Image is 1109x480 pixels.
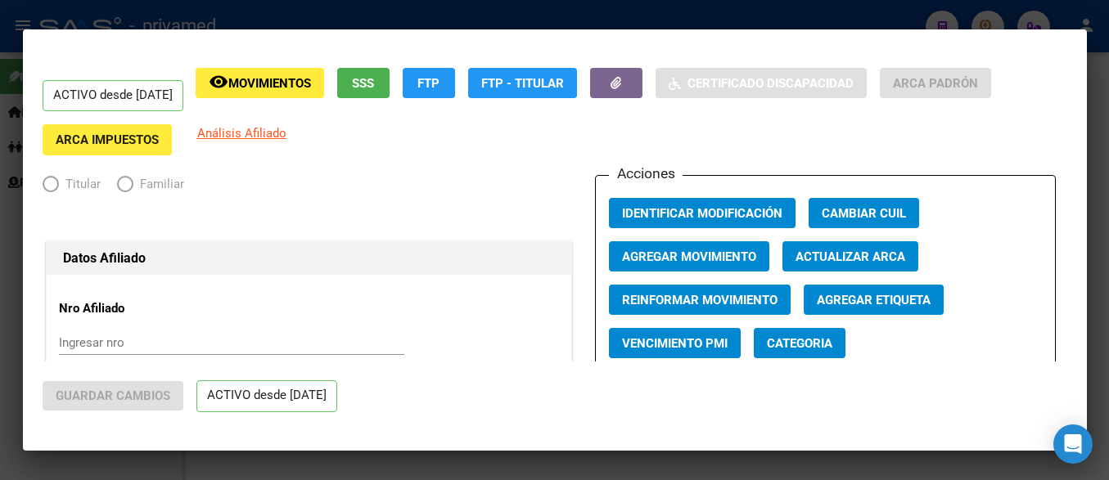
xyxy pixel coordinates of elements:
span: Actualizar ARCA [796,249,905,264]
div: Open Intercom Messenger [1053,424,1093,464]
button: Actualizar ARCA [782,241,918,271]
button: Agregar Movimiento [609,241,769,271]
span: Familiar [133,175,184,194]
span: ARCA Impuestos [56,133,159,148]
p: Nro Afiliado [59,299,209,318]
p: ACTIVO desde [DATE] [43,80,183,112]
button: Certificado Discapacidad [656,68,867,98]
span: SSS [352,76,374,91]
mat-radio-group: Elija una opción [43,180,201,195]
span: Agregar Etiqueta [817,293,931,307]
span: FTP [417,76,440,91]
span: Titular [59,175,101,194]
p: ACTIVO desde [DATE] [196,380,337,412]
button: SSS [337,68,390,98]
h3: Acciones [609,163,683,184]
span: Cambiar CUIL [822,206,906,221]
button: Categoria [754,328,845,358]
span: Reinformar Movimiento [622,293,778,307]
span: Guardar Cambios [56,388,170,403]
button: FTP [403,68,455,98]
button: Agregar Etiqueta [804,285,944,315]
span: Certificado Discapacidad [687,76,854,91]
span: Análisis Afiliado [197,126,286,141]
h1: Datos Afiliado [63,249,555,268]
span: ARCA Padrón [893,76,978,91]
button: Vencimiento PMI [609,328,741,358]
button: Movimientos [196,68,324,98]
button: Reinformar Movimiento [609,285,791,315]
span: Categoria [767,336,832,351]
span: Vencimiento PMI [622,336,728,351]
button: Guardar Cambios [43,381,183,410]
button: ARCA Impuestos [43,124,172,155]
span: Identificar Modificación [622,206,782,221]
span: FTP - Titular [481,76,564,91]
button: ARCA Padrón [880,68,991,98]
span: Agregar Movimiento [622,249,756,264]
button: Identificar Modificación [609,198,796,228]
button: FTP - Titular [468,68,577,98]
mat-icon: remove_red_eye [209,72,228,92]
button: Cambiar CUIL [809,198,919,228]
span: Movimientos [228,76,311,91]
